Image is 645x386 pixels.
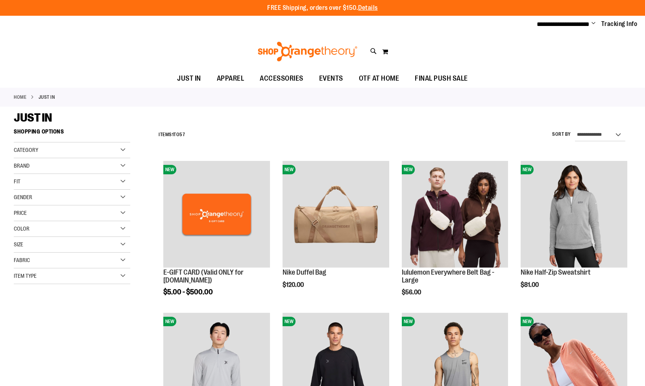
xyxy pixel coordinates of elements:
span: NEW [521,165,534,174]
span: Price [14,210,27,216]
span: Size [14,241,23,247]
a: lululemon Everywhere Belt Bag - Large [402,268,494,284]
a: Details [358,4,378,11]
img: E-GIFT CARD (Valid ONLY for ShopOrangetheory.com) [163,161,270,268]
span: Fabric [14,257,30,263]
span: $81.00 [521,281,540,288]
img: Shop Orangetheory [257,42,359,61]
a: lululemon Everywhere Belt Bag - LargeNEW [402,161,508,269]
span: NEW [402,317,415,326]
a: Tracking Info [601,20,638,28]
div: product [398,157,512,316]
button: Account menu [591,20,595,28]
img: Nike Half-Zip Sweatshirt [521,161,627,268]
span: 57 [179,132,185,137]
img: lululemon Everywhere Belt Bag - Large [402,161,508,268]
a: Nike Half-Zip Sweatshirt [521,268,591,276]
a: Home [14,94,26,101]
strong: JUST IN [39,94,55,101]
a: E-GIFT CARD (Valid ONLY for ShopOrangetheory.com)NEW [163,161,270,269]
div: product [279,157,393,308]
span: Category [14,147,38,153]
span: Brand [14,163,30,169]
a: Nike Duffel Bag [283,268,326,276]
label: Sort By [552,131,571,138]
h2: Items to [159,129,185,141]
span: OTF AT HOME [359,70,399,87]
a: E-GIFT CARD (Valid ONLY for [DOMAIN_NAME]) [163,268,244,284]
span: Fit [14,178,20,185]
span: 1 [172,132,174,137]
img: Nike Duffel Bag [283,161,389,268]
span: FINAL PUSH SALE [415,70,468,87]
span: Item Type [14,273,37,279]
a: Nike Duffel BagNEW [283,161,389,269]
a: Nike Half-Zip SweatshirtNEW [521,161,627,269]
span: $120.00 [283,281,305,288]
span: EVENTS [319,70,343,87]
span: NEW [283,165,296,174]
div: product [517,157,631,308]
span: Gender [14,194,32,200]
span: $5.00 - $500.00 [163,288,213,296]
span: NEW [521,317,534,326]
span: APPAREL [217,70,244,87]
span: JUST IN [14,111,52,124]
span: Color [14,225,30,232]
strong: Shopping Options [14,125,130,142]
span: ACCESSORIES [260,70,303,87]
span: NEW [283,317,296,326]
span: NEW [163,317,176,326]
span: NEW [163,165,176,174]
p: FREE Shipping, orders over $150. [267,4,378,13]
div: product [159,157,274,316]
span: NEW [402,165,415,174]
span: JUST IN [177,70,201,87]
span: $56.00 [402,289,422,296]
